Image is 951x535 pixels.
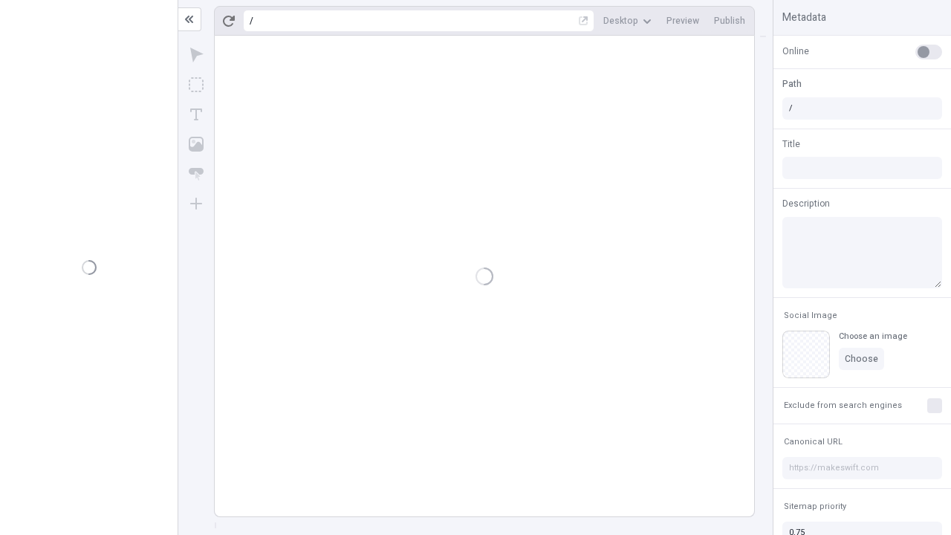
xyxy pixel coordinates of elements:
span: Desktop [603,15,638,27]
span: Social Image [784,310,837,321]
span: Online [782,45,809,58]
span: Choose [845,353,878,365]
span: Preview [666,15,699,27]
button: Button [183,160,210,187]
button: Exclude from search engines [781,397,905,415]
span: Exclude from search engines [784,400,902,411]
button: Canonical URL [781,433,845,451]
button: Publish [708,10,751,32]
button: Desktop [597,10,658,32]
button: Choose [839,348,884,370]
span: Canonical URL [784,436,843,447]
span: Description [782,197,830,210]
button: Sitemap priority [781,498,849,516]
span: Sitemap priority [784,501,846,512]
button: Text [183,101,210,128]
button: Social Image [781,307,840,325]
span: Title [782,137,800,151]
span: Publish [714,15,745,27]
div: / [250,15,253,27]
input: https://makeswift.com [782,457,942,479]
span: Path [782,77,802,91]
button: Image [183,131,210,158]
button: Preview [660,10,705,32]
button: Box [183,71,210,98]
div: Choose an image [839,331,907,342]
